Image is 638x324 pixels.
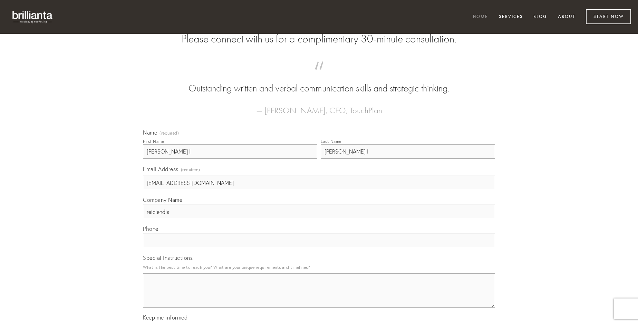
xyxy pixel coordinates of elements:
[143,139,164,144] div: First Name
[529,11,552,23] a: Blog
[143,32,495,46] h2: Please connect with us for a complimentary 30-minute consultation.
[468,11,493,23] a: Home
[154,95,484,117] figcaption: — [PERSON_NAME], CEO, TouchPlan
[143,129,157,136] span: Name
[321,139,341,144] div: Last Name
[143,166,178,173] span: Email Address
[143,254,193,261] span: Special Instructions
[586,9,631,24] a: Start Now
[143,263,495,272] p: What is the best time to reach you? What are your unique requirements and timelines?
[143,196,182,203] span: Company Name
[553,11,580,23] a: About
[159,131,179,135] span: (required)
[7,7,59,27] img: brillianta - research, strategy, marketing
[154,68,484,95] blockquote: Outstanding written and verbal communication skills and strategic thinking.
[143,314,187,321] span: Keep me informed
[143,225,158,232] span: Phone
[181,165,200,174] span: (required)
[154,68,484,82] span: “
[494,11,528,23] a: Services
